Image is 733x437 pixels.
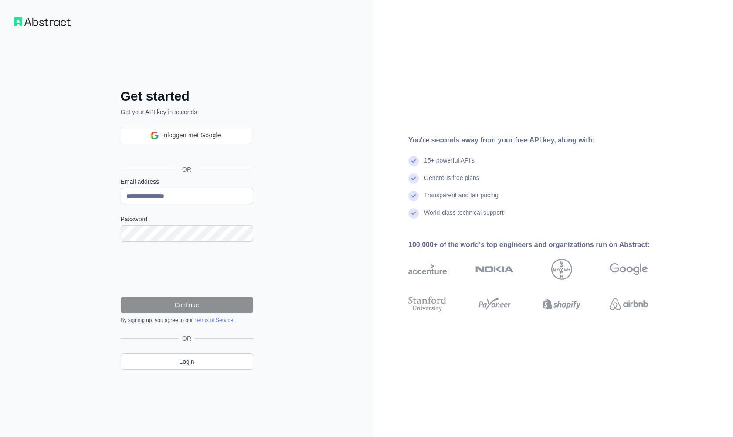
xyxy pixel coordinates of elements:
[179,334,195,343] span: OR
[543,295,581,314] img: shopify
[162,131,221,140] span: Inloggen met Google
[610,259,648,280] img: google
[121,317,253,324] div: By signing up, you agree to our .
[424,208,504,226] div: World-class technical support
[424,191,499,208] div: Transparent and fair pricing
[194,317,233,323] a: Terms of Service
[175,165,198,174] span: OR
[408,191,419,201] img: check mark
[121,127,251,144] div: Inloggen met Google
[408,156,419,166] img: check mark
[14,17,71,26] img: Workflow
[408,135,676,146] div: You're seconds away from your free API key, along with:
[424,173,479,191] div: Generous free plans
[121,108,253,116] p: Get your API key in seconds
[408,173,419,184] img: check mark
[121,177,253,186] label: Email address
[610,295,648,314] img: airbnb
[475,259,514,280] img: nokia
[408,208,419,219] img: check mark
[424,156,475,173] div: 15+ powerful API's
[121,252,253,286] iframe: reCAPTCHA
[408,259,447,280] img: accenture
[121,353,253,370] a: Login
[121,215,253,224] label: Password
[551,259,572,280] img: bayer
[408,240,676,250] div: 100,000+ of the world's top engineers and organizations run on Abstract:
[121,88,253,104] h2: Get started
[408,295,447,314] img: stanford university
[475,295,514,314] img: payoneer
[116,143,256,163] iframe: Knop Inloggen met Google
[121,297,253,313] button: Continue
